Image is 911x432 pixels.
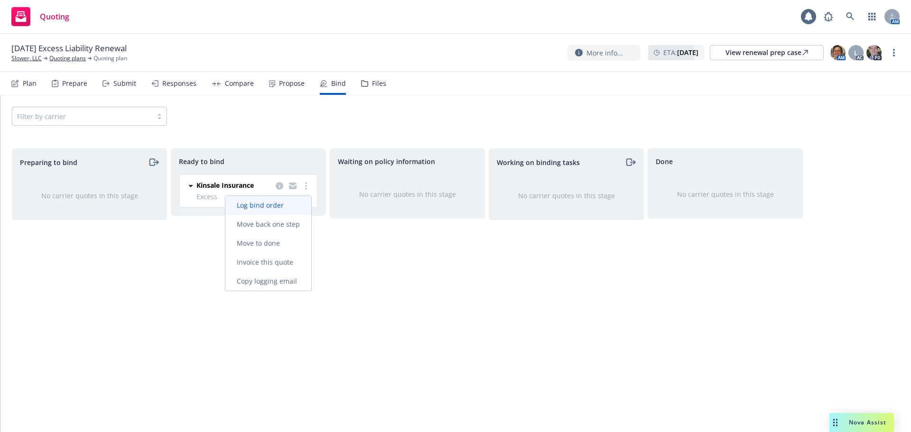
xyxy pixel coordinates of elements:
div: Propose [279,80,305,87]
span: Quoting plan [93,54,127,63]
span: Move to done [225,239,291,248]
span: Done [656,156,673,166]
div: No carrier quotes in this stage [504,191,628,201]
a: copy logging email [287,180,298,192]
div: Compare [225,80,254,87]
span: Copy logging email [225,276,308,285]
span: More info... [586,48,623,58]
span: L [854,48,858,58]
a: copy logging email [274,180,285,192]
span: Waiting on policy information [338,156,435,166]
a: moveRight [148,156,159,168]
a: Slower, LLC [11,54,42,63]
div: No carrier quotes in this stage [28,191,151,201]
div: Plan [23,80,37,87]
div: No carrier quotes in this stage [345,189,469,199]
div: Files [372,80,386,87]
span: Preparing to bind [20,157,77,167]
div: Submit [113,80,136,87]
strong: [DATE] [677,48,698,57]
div: No carrier quotes in this stage [663,189,787,199]
div: Bind [331,80,346,87]
button: Nova Assist [829,413,894,432]
span: Working on binding tasks [497,157,580,167]
span: Quoting [40,13,69,20]
a: Quoting [8,3,73,30]
img: photo [866,45,882,60]
span: Move back one step [225,220,311,229]
span: Kinsale Insurance [196,180,254,190]
div: Drag to move [829,413,841,432]
a: more [888,47,900,58]
span: ETA : [663,47,698,57]
a: View renewal prep case [710,45,824,60]
a: Search [841,7,860,26]
span: Excess [196,192,312,202]
span: Log bind order [225,201,295,210]
div: Responses [162,80,196,87]
a: moveRight [624,156,636,168]
span: Ready to bind [179,156,224,166]
a: Switch app [863,7,882,26]
div: View renewal prep case [725,46,808,60]
img: photo [830,45,846,60]
a: Quoting plans [49,54,86,63]
span: [DATE] Excess Liability Renewal [11,43,127,54]
span: Nova Assist [849,418,886,426]
button: More info... [567,45,641,61]
div: Prepare [62,80,87,87]
span: Invoice this quote [225,257,305,267]
a: Report a Bug [819,7,838,26]
a: more [300,180,312,192]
